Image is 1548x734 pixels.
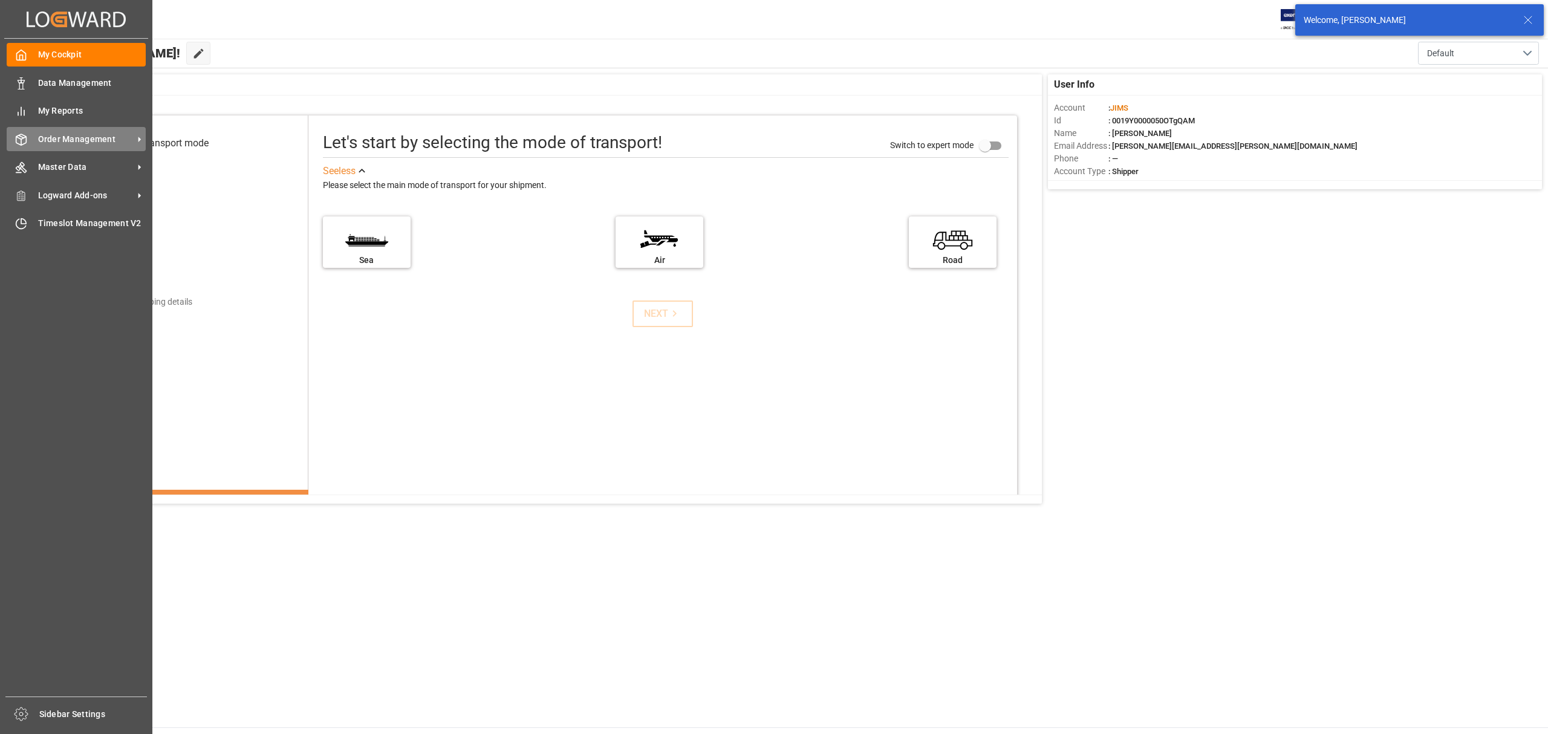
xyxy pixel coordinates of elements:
span: Default [1427,47,1454,60]
span: : [PERSON_NAME] [1108,129,1172,138]
span: Account [1054,102,1108,114]
div: Add shipping details [117,296,192,308]
div: Please select the main mode of transport for your shipment. [323,178,1009,193]
img: Exertis%20JAM%20-%20Email%20Logo.jpg_1722504956.jpg [1281,9,1322,30]
a: My Reports [7,99,146,123]
span: Order Management [38,133,134,146]
span: My Reports [38,105,146,117]
span: Sidebar Settings [39,708,148,721]
button: open menu [1418,42,1539,65]
span: : [PERSON_NAME][EMAIL_ADDRESS][PERSON_NAME][DOMAIN_NAME] [1108,141,1358,151]
span: Account Type [1054,165,1108,178]
span: Data Management [38,77,146,89]
div: Air [622,254,697,267]
span: Switch to expert mode [890,140,974,150]
a: My Cockpit [7,43,146,67]
a: Timeslot Management V2 [7,212,146,235]
div: NEXT [644,307,681,321]
div: See less [323,164,356,178]
div: Sea [329,254,405,267]
span: Timeslot Management V2 [38,217,146,230]
span: : Shipper [1108,167,1139,176]
span: Master Data [38,161,134,174]
button: NEXT [633,300,693,327]
a: Data Management [7,71,146,94]
span: : 0019Y0000050OTgQAM [1108,116,1195,125]
span: Email Address [1054,140,1108,152]
div: Let's start by selecting the mode of transport! [323,130,662,155]
span: : [1108,103,1128,112]
span: User Info [1054,77,1094,92]
span: Logward Add-ons [38,189,134,202]
span: : — [1108,154,1118,163]
div: Road [915,254,990,267]
span: Phone [1054,152,1108,165]
span: Name [1054,127,1108,140]
div: Welcome, [PERSON_NAME] [1304,14,1512,27]
span: My Cockpit [38,48,146,61]
span: Id [1054,114,1108,127]
div: Select transport mode [115,136,209,151]
span: JIMS [1110,103,1128,112]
